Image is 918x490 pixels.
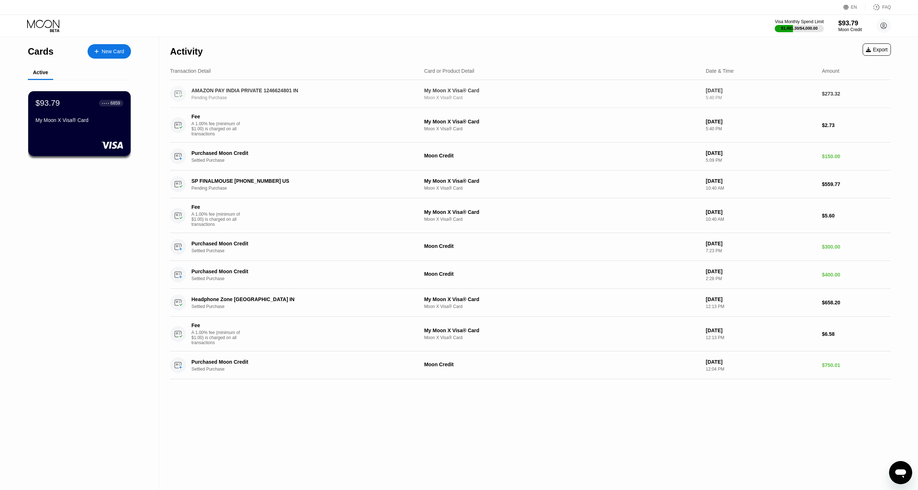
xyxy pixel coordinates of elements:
div: 5:09 PM [706,158,816,163]
div: Export [866,47,888,52]
div: Purchased Moon CreditSettled PurchaseMoon Credit[DATE]2:28 PM$400.00 [170,261,891,289]
div: $750.01 [822,362,891,368]
div: Pending Purchase [191,186,415,191]
div: Moon X Visa® Card [424,217,700,222]
div: Settled Purchase [191,304,415,309]
div: 6859 [110,101,120,106]
div: New Card [88,44,131,59]
div: Visa Monthly Spend Limit [775,19,824,24]
div: Settled Purchase [191,367,415,372]
div: Settled Purchase [191,248,415,253]
div: Purchased Moon Credit [191,241,399,246]
div: $150.00 [822,153,891,159]
div: SP FINALMOUSE [PHONE_NUMBER] USPending PurchaseMy Moon X Visa® CardMoon X Visa® Card[DATE]10:40 A... [170,170,891,198]
iframe: Button to launch messaging window [889,461,912,484]
div: A 1.00% fee (minimum of $1.00) is charged on all transactions [191,330,246,345]
div: My Moon X Visa® Card [424,119,700,124]
div: Active [33,69,48,75]
div: FAQ [866,4,891,11]
div: My Moon X Visa® Card [424,178,700,184]
div: My Moon X Visa® Card [35,117,123,123]
div: Purchased Moon CreditSettled PurchaseMoon Credit[DATE]12:04 PM$750.01 [170,351,891,379]
div: Moon X Visa® Card [424,186,700,191]
div: New Card [102,48,124,55]
div: [DATE] [706,328,816,333]
div: Date & Time [706,68,733,74]
div: 12:13 PM [706,335,816,340]
div: Moon Credit [424,362,700,367]
div: $1,491.30 / $4,000.00 [781,26,818,30]
div: Card or Product Detail [424,68,474,74]
div: $273.32 [822,91,891,97]
div: [DATE] [706,150,816,156]
div: Amount [822,68,839,74]
div: Cards [28,46,54,57]
div: [DATE] [706,359,816,365]
div: $300.00 [822,244,891,250]
div: Moon X Visa® Card [424,335,700,340]
div: Purchased Moon CreditSettled PurchaseMoon Credit[DATE]5:09 PM$150.00 [170,143,891,170]
div: SP FINALMOUSE [PHONE_NUMBER] US [191,178,399,184]
div: My Moon X Visa® Card [424,328,700,333]
div: FAQ [882,5,891,10]
div: 10:40 AM [706,186,816,191]
div: 12:13 PM [706,304,816,309]
div: My Moon X Visa® Card [424,88,700,93]
div: Pending Purchase [191,95,415,100]
div: FeeA 1.00% fee (minimum of $1.00) is charged on all transactionsMy Moon X Visa® CardMoon X Visa® ... [170,317,891,351]
div: $93.79 [838,20,862,27]
div: ● ● ● ● [102,102,109,104]
div: [DATE] [706,209,816,215]
div: $400.00 [822,272,891,278]
div: AMAZON PAY INDIA PRIVATE 1246624801 IN [191,88,399,93]
div: Transaction Detail [170,68,211,74]
div: 5:40 PM [706,126,816,131]
div: [DATE] [706,296,816,302]
div: Settled Purchase [191,158,415,163]
div: Moon Credit [424,243,700,249]
div: Settled Purchase [191,276,415,281]
div: Headphone Zone [GEOGRAPHIC_DATA] IN [191,296,399,302]
div: Headphone Zone [GEOGRAPHIC_DATA] INSettled PurchaseMy Moon X Visa® CardMoon X Visa® Card[DATE]12:... [170,289,891,317]
div: Purchased Moon Credit [191,150,399,156]
div: Purchased Moon CreditSettled PurchaseMoon Credit[DATE]7:23 PM$300.00 [170,233,891,261]
div: Fee [191,114,242,119]
div: EN [843,4,866,11]
div: A 1.00% fee (minimum of $1.00) is charged on all transactions [191,121,246,136]
div: Visa Monthly Spend Limit$1,491.30/$4,000.00 [775,19,824,32]
div: My Moon X Visa® Card [424,296,700,302]
div: Moon Credit [838,27,862,32]
div: Moon X Visa® Card [424,95,700,100]
div: A 1.00% fee (minimum of $1.00) is charged on all transactions [191,212,246,227]
div: 12:04 PM [706,367,816,372]
div: 10:40 AM [706,217,816,222]
div: $559.77 [822,181,891,187]
div: Moon Credit [424,271,700,277]
div: 7:23 PM [706,248,816,253]
div: Fee [191,322,242,328]
div: AMAZON PAY INDIA PRIVATE 1246624801 INPending PurchaseMy Moon X Visa® CardMoon X Visa® Card[DATE]... [170,80,891,108]
div: Fee [191,204,242,210]
div: EN [851,5,857,10]
div: 5:40 PM [706,95,816,100]
div: Activity [170,46,203,57]
div: [DATE] [706,119,816,124]
div: [DATE] [706,88,816,93]
div: $93.79 [35,98,60,108]
div: Moon Credit [424,153,700,159]
div: 2:28 PM [706,276,816,281]
div: Moon X Visa® Card [424,126,700,131]
div: $658.20 [822,300,891,305]
div: FeeA 1.00% fee (minimum of $1.00) is charged on all transactionsMy Moon X Visa® CardMoon X Visa® ... [170,108,891,143]
div: Export [863,43,891,56]
div: [DATE] [706,241,816,246]
div: $5.60 [822,213,891,219]
div: $2.73 [822,122,891,128]
div: Purchased Moon Credit [191,269,399,274]
div: My Moon X Visa® Card [424,209,700,215]
div: $93.79Moon Credit [838,20,862,32]
div: FeeA 1.00% fee (minimum of $1.00) is charged on all transactionsMy Moon X Visa® CardMoon X Visa® ... [170,198,891,233]
div: Moon X Visa® Card [424,304,700,309]
div: [DATE] [706,269,816,274]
